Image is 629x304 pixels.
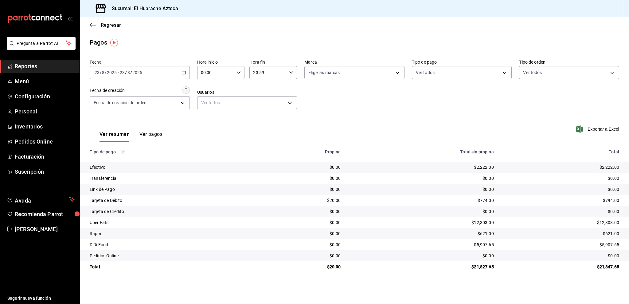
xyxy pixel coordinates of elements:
div: Ver todos [197,96,297,109]
div: Efectivo [90,164,251,170]
div: navigation tabs [100,131,162,142]
button: Pregunta a Parrot AI [7,37,76,50]
span: Inventarios [15,122,75,131]
input: -- [102,70,105,75]
div: $0.00 [350,186,494,192]
span: Pregunta a Parrot AI [17,40,66,47]
div: $0.00 [504,175,619,181]
div: $21,827.65 [350,264,494,270]
div: $2,222.00 [350,164,494,170]
div: $774.00 [350,197,494,203]
img: Tooltip marker [110,39,118,46]
div: Total [504,149,619,154]
button: Regresar [90,22,121,28]
label: Hora fin [249,60,297,64]
div: Tarjeta de Crédito [90,208,251,215]
label: Usuarios [197,90,297,94]
div: $621.00 [350,231,494,237]
span: Pedidos Online [15,137,75,146]
span: Recomienda Parrot [15,210,75,218]
div: $0.00 [261,175,341,181]
label: Tipo de pago [412,60,512,64]
div: $0.00 [504,208,619,215]
div: $621.00 [504,231,619,237]
span: / [130,70,132,75]
span: Regresar [101,22,121,28]
div: Total [90,264,251,270]
button: Ver resumen [100,131,130,142]
label: Fecha [90,60,190,64]
span: Ayuda [15,196,67,203]
div: $5,907.65 [350,242,494,248]
div: Tarjeta de Débito [90,197,251,203]
div: $0.00 [350,208,494,215]
h3: Sucursal: El Huarache Azteca [107,5,178,12]
input: ---- [107,70,117,75]
span: Ver todos [523,69,542,76]
div: $0.00 [504,186,619,192]
div: $21,847.65 [504,264,619,270]
span: Ver todos [416,69,435,76]
span: Sugerir nueva función [7,295,75,302]
div: Pagos [90,38,107,47]
span: / [100,70,102,75]
span: / [125,70,127,75]
div: $794.00 [504,197,619,203]
div: $0.00 [261,164,341,170]
button: open_drawer_menu [68,16,72,21]
div: Fecha de creación [90,87,125,94]
div: Uber Eats [90,219,251,226]
div: $0.00 [504,253,619,259]
div: Link de Pago [90,186,251,192]
span: / [105,70,107,75]
span: - [118,70,119,75]
div: $0.00 [350,175,494,181]
input: -- [119,70,125,75]
div: $12,303.00 [504,219,619,226]
span: Elige las marcas [308,69,340,76]
div: $0.00 [261,219,341,226]
span: Personal [15,107,75,116]
div: Pedidos Online [90,253,251,259]
span: Suscripción [15,168,75,176]
span: Menú [15,77,75,85]
div: $0.00 [261,186,341,192]
span: [PERSON_NAME] [15,225,75,233]
span: Configuración [15,92,75,101]
div: $0.00 [261,208,341,215]
span: Fecha de creación de orden [94,100,147,106]
button: Exportar a Excel [577,125,619,133]
div: $0.00 [261,253,341,259]
div: DiDi Food [90,242,251,248]
label: Marca [304,60,404,64]
svg: Los pagos realizados con Pay y otras terminales son montos brutos. [121,150,125,154]
span: Facturación [15,152,75,161]
div: $0.00 [261,242,341,248]
div: $5,907.65 [504,242,619,248]
div: $2,222.00 [504,164,619,170]
div: Transferencia [90,175,251,181]
input: -- [127,70,130,75]
button: Ver pagos [139,131,162,142]
div: $0.00 [350,253,494,259]
a: Pregunta a Parrot AI [4,45,76,51]
div: $20.00 [261,197,341,203]
div: $12,303.00 [350,219,494,226]
input: ---- [132,70,143,75]
div: Tipo de pago [90,149,251,154]
label: Hora inicio [197,60,245,64]
div: $0.00 [261,231,341,237]
span: Reportes [15,62,75,70]
div: Rappi [90,231,251,237]
div: Total sin propina [350,149,494,154]
div: Propina [261,149,341,154]
div: $20.00 [261,264,341,270]
input: -- [94,70,100,75]
label: Tipo de orden [519,60,619,64]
